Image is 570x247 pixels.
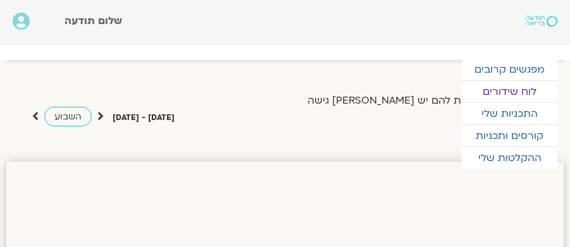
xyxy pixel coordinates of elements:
[65,14,122,28] span: שלום תודעה
[44,107,92,126] a: השבוע
[462,103,557,124] a: התכניות שלי
[462,59,557,80] a: מפגשים קרובים
[113,111,175,124] p: [DATE] - [DATE]
[462,147,557,169] a: ההקלטות שלי
[307,95,527,106] label: הצג רק הרצאות להם יש [PERSON_NAME] גישה
[462,81,557,102] a: לוח שידורים
[462,125,557,147] a: קורסים ותכניות
[54,111,82,123] span: השבוע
